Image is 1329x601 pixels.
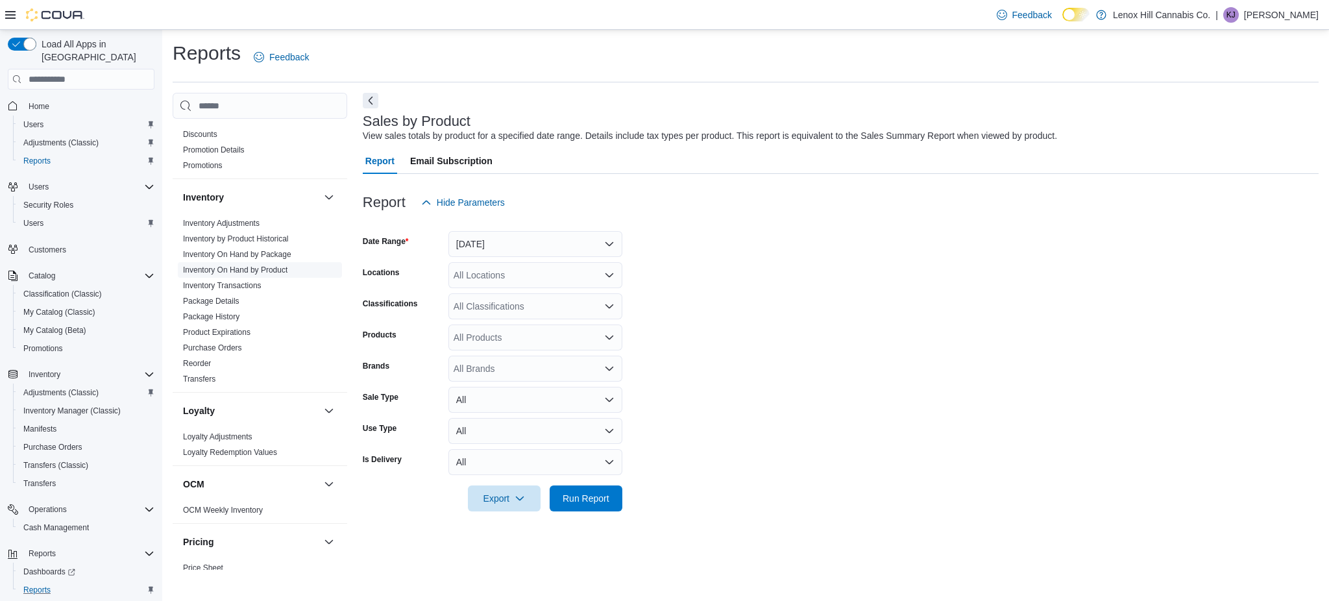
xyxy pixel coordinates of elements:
a: Dashboards [13,563,160,581]
button: Users [13,116,160,134]
a: Transfers (Classic) [18,458,93,473]
span: Reports [23,546,154,561]
button: Promotions [13,339,160,358]
span: Load All Apps in [GEOGRAPHIC_DATA] [36,38,154,64]
button: Reports [23,546,61,561]
input: Dark Mode [1062,8,1090,21]
span: Cash Management [18,520,154,535]
a: Cash Management [18,520,94,535]
span: Customers [23,241,154,258]
a: Manifests [18,421,62,437]
a: Classification (Classic) [18,286,107,302]
a: My Catalog (Beta) [18,323,91,338]
button: My Catalog (Classic) [13,303,160,321]
a: Security Roles [18,197,79,213]
span: Reports [23,585,51,595]
span: Dashboards [23,567,75,577]
span: Manifests [23,424,56,434]
button: Inventory Manager (Classic) [13,402,160,420]
span: Operations [23,502,154,517]
a: Home [23,99,55,114]
button: Reports [13,581,160,599]
span: Inventory Manager (Classic) [23,406,121,416]
span: Purchase Orders [23,442,82,452]
button: Users [23,179,54,195]
a: Reports [18,582,56,598]
a: My Catalog (Classic) [18,304,101,320]
span: Reports [18,582,154,598]
span: KJ [1226,7,1236,23]
button: Operations [3,500,160,519]
span: Catalog [29,271,55,281]
button: Adjustments (Classic) [13,134,160,152]
button: Cash Management [13,519,160,537]
span: Dashboards [18,564,154,580]
span: Home [23,97,154,114]
button: Reports [13,152,160,170]
span: Security Roles [18,197,154,213]
span: Inventory [23,367,154,382]
a: Dashboards [18,564,80,580]
button: Manifests [13,420,160,438]
span: Transfers (Classic) [18,458,154,473]
button: Customers [3,240,160,259]
span: Promotions [23,343,63,354]
span: Adjustments (Classic) [23,387,99,398]
span: Users [23,179,154,195]
a: Customers [23,242,71,258]
span: Operations [29,504,67,515]
button: Operations [23,502,72,517]
span: Users [18,117,154,132]
button: Inventory [3,365,160,384]
span: Transfers [18,476,154,491]
span: Transfers [23,478,56,489]
span: Reports [23,156,51,166]
span: Manifests [18,421,154,437]
button: Security Roles [13,196,160,214]
span: Purchase Orders [18,439,154,455]
span: My Catalog (Beta) [23,325,86,336]
img: Cova [26,8,84,21]
div: Kevin Jimenez [1223,7,1239,23]
span: Users [18,215,154,231]
p: Lenox Hill Cannabis Co. [1113,7,1210,23]
a: Adjustments (Classic) [18,385,104,400]
span: Inventory Manager (Classic) [18,403,154,419]
span: Customers [29,245,66,255]
button: Home [3,96,160,115]
span: Adjustments (Classic) [18,135,154,151]
span: Users [23,119,43,130]
button: Purchase Orders [13,438,160,456]
button: Users [13,214,160,232]
span: Inventory [29,369,60,380]
span: Adjustments (Classic) [18,385,154,400]
span: Catalog [23,268,154,284]
span: Cash Management [23,522,89,533]
button: Reports [3,545,160,563]
span: Classification (Classic) [23,289,102,299]
a: Inventory Manager (Classic) [18,403,126,419]
button: Users [3,178,160,196]
span: Feedback [1012,8,1052,21]
span: Users [29,182,49,192]
span: Home [29,101,49,112]
button: Transfers [13,474,160,493]
span: My Catalog (Classic) [23,307,95,317]
button: Catalog [23,268,60,284]
span: Security Roles [23,200,73,210]
span: Users [23,218,43,228]
button: Inventory [23,367,66,382]
a: Reports [18,153,56,169]
span: Classification (Classic) [18,286,154,302]
span: Adjustments (Classic) [23,138,99,148]
span: Reports [29,548,56,559]
a: Adjustments (Classic) [18,135,104,151]
p: [PERSON_NAME] [1244,7,1319,23]
a: Transfers [18,476,61,491]
a: Feedback [992,2,1057,28]
a: Users [18,117,49,132]
span: Transfers (Classic) [23,460,88,471]
button: Catalog [3,267,160,285]
span: My Catalog (Classic) [18,304,154,320]
span: Promotions [18,341,154,356]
